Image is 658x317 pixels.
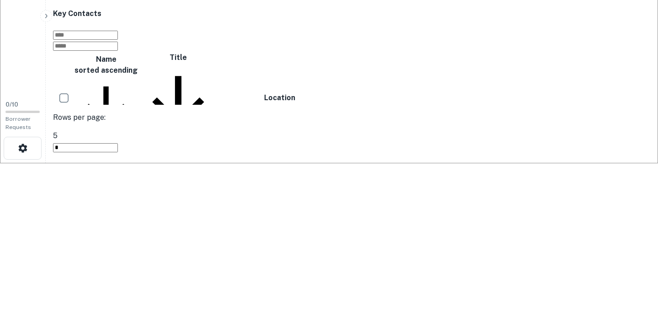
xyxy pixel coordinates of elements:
span: Location [264,93,295,102]
th: Namesorted ascending [74,52,138,145]
div: sorted ascending [74,65,138,76]
span: Title [139,53,217,143]
span: 0 / 10 [5,101,18,108]
div: 5 [53,130,651,141]
span: Borrower Requests [5,116,31,130]
p: Rows per page: [53,112,651,123]
span: Namesorted ascending [74,55,138,141]
h4: Key Contacts [53,8,651,19]
iframe: Chat Widget [612,244,658,288]
th: Location [218,52,341,145]
th: Title [139,52,218,145]
div: scrollable content [53,51,651,105]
